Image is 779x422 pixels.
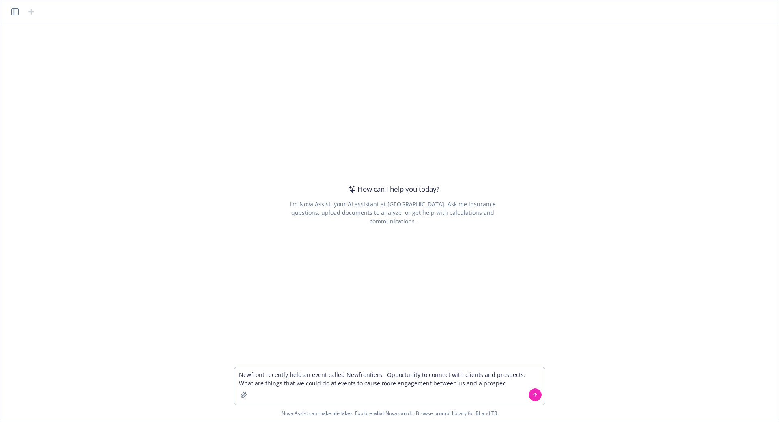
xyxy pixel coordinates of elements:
[346,184,439,195] div: How can I help you today?
[491,410,497,417] a: TR
[234,367,545,405] textarea: Newfront recently held an event called Newfrontiers. Opportunity to connect with clients and pros...
[476,410,480,417] a: BI
[278,200,507,225] div: I'm Nova Assist, your AI assistant at [GEOGRAPHIC_DATA]. Ask me insurance questions, upload docum...
[282,405,497,422] span: Nova Assist can make mistakes. Explore what Nova can do: Browse prompt library for and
